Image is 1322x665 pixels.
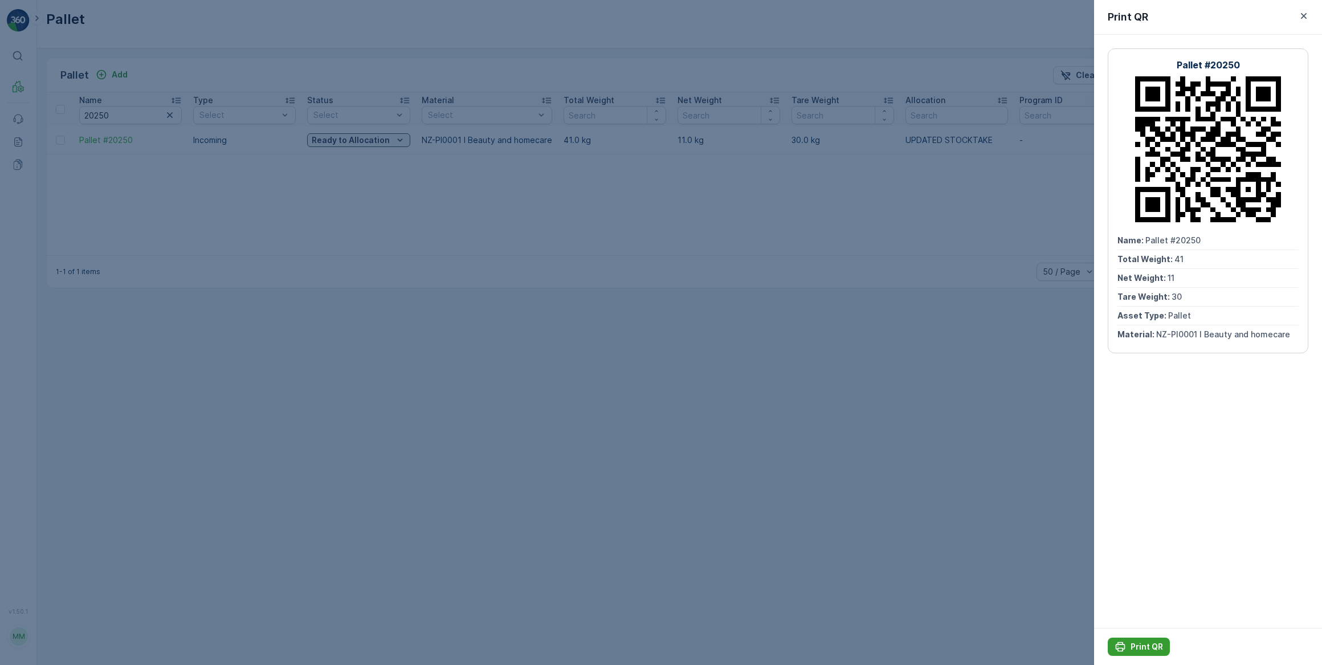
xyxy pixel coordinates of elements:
[1174,254,1184,264] span: 41
[1117,273,1168,283] span: Net Weight :
[630,10,691,23] p: Pallet #20251
[1156,329,1290,339] span: NZ-PI0001 I Beauty and homecare
[10,243,64,253] span: Tare Weight :
[1117,292,1172,301] span: Tare Weight :
[1117,254,1174,264] span: Total Weight :
[1172,292,1182,301] span: 30
[60,262,83,272] span: Pallet
[1168,273,1174,283] span: 11
[1177,58,1240,72] p: Pallet #20250
[64,243,74,253] span: 30
[60,225,67,234] span: 11
[1117,235,1145,245] span: Name :
[10,262,60,272] span: Asset Type :
[1117,329,1156,339] span: Material :
[1108,638,1170,656] button: Print QR
[10,187,38,197] span: Name :
[10,206,67,215] span: Total Weight :
[1108,9,1148,25] p: Print QR
[10,281,48,291] span: Material :
[67,206,76,215] span: 41
[1168,311,1191,320] span: Pallet
[38,187,91,197] span: Pallet #20251
[1117,311,1168,320] span: Asset Type :
[48,281,182,291] span: NZ-PI0001 I Beauty and homecare
[10,225,60,234] span: Net Weight :
[1145,235,1201,245] span: Pallet #20250
[1131,641,1163,652] p: Print QR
